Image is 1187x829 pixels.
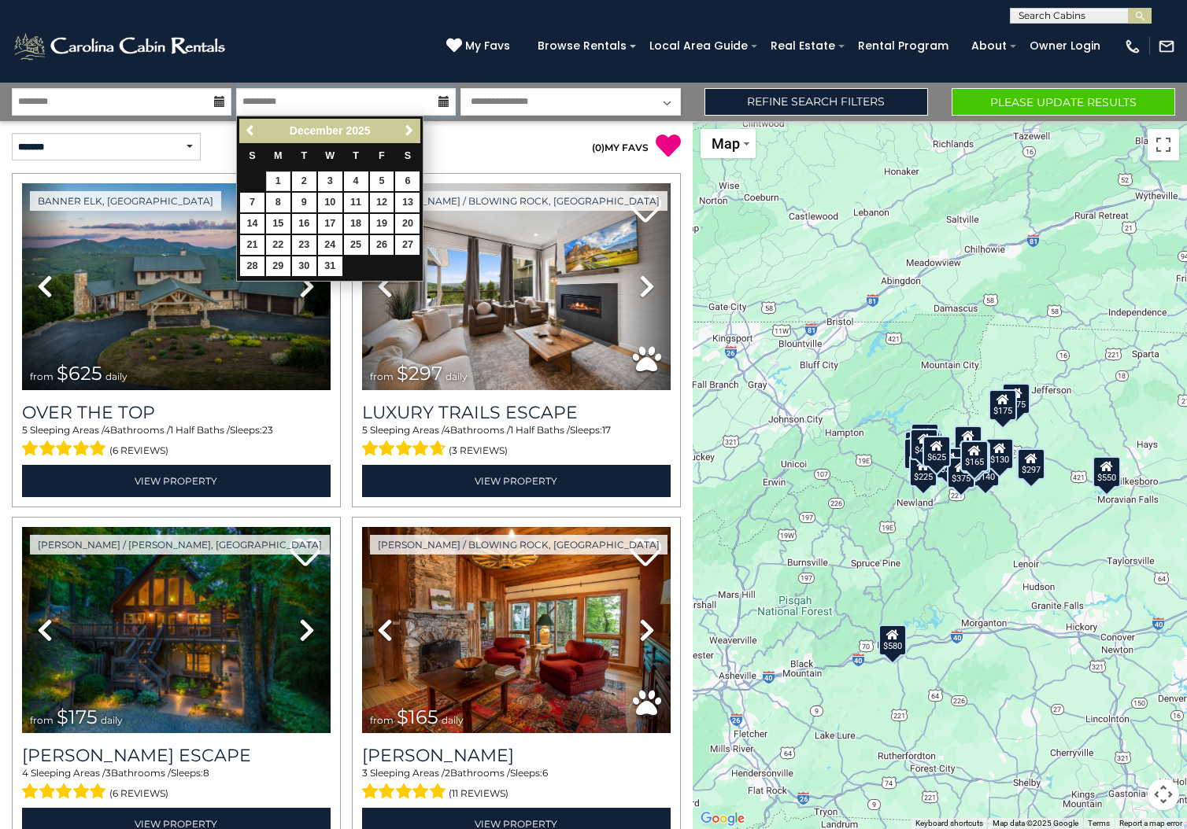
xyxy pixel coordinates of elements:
[923,436,951,467] div: $625
[444,424,450,436] span: 4
[22,767,28,779] span: 4
[318,214,342,234] a: 17
[370,171,394,191] a: 5
[395,171,420,191] a: 6
[57,706,98,728] span: $175
[362,745,671,766] a: [PERSON_NAME]
[266,256,290,276] a: 29
[362,402,671,423] a: Luxury Trails Escape
[449,783,508,804] span: (11 reviews)
[592,142,649,153] a: (0)MY FAVS
[249,150,255,161] span: Sunday
[362,423,671,461] div: Sleeping Areas / Bathrooms / Sleeps:
[510,424,570,436] span: 1 Half Baths /
[379,150,385,161] span: Friday
[22,423,331,461] div: Sleeping Areas / Bathrooms / Sleeps:
[445,767,450,779] span: 2
[850,34,956,58] a: Rental Program
[904,438,932,470] div: $230
[105,370,128,382] span: daily
[30,535,330,555] a: [PERSON_NAME] / [PERSON_NAME], [GEOGRAPHIC_DATA]
[292,171,316,191] a: 2
[993,819,1078,827] span: Map data ©2025 Google
[266,193,290,212] a: 8
[530,34,634,58] a: Browse Rentals
[595,142,601,153] span: 0
[362,183,671,390] img: thumbnail_168695581.jpeg
[395,193,420,212] a: 13
[362,465,671,497] a: View Property
[701,129,756,158] button: Change map style
[370,214,394,234] a: 19
[203,767,209,779] span: 8
[318,193,342,212] a: 10
[22,766,331,804] div: Sleeping Areas / Bathrooms / Sleeps:
[909,455,937,487] div: $225
[22,745,331,766] a: [PERSON_NAME] Escape
[362,424,368,436] span: 5
[915,818,983,829] button: Keyboard shortcuts
[370,191,667,211] a: [PERSON_NAME] / Blowing Rock, [GEOGRAPHIC_DATA]
[405,150,411,161] span: Saturday
[370,193,394,212] a: 12
[1148,129,1179,160] button: Toggle fullscreen view
[325,150,335,161] span: Wednesday
[1119,819,1182,827] a: Report a map error
[290,124,343,137] span: December
[961,442,989,473] div: $480
[449,440,508,461] span: (3 reviews)
[22,745,331,766] h3: Todd Escape
[30,714,54,726] span: from
[292,256,316,276] a: 30
[542,767,548,779] span: 6
[960,440,989,472] div: $165
[370,535,667,555] a: [PERSON_NAME] / Blowing Rock, [GEOGRAPHIC_DATA]
[292,193,316,212] a: 9
[318,171,342,191] a: 3
[947,457,975,488] div: $375
[22,402,331,423] a: Over The Top
[971,455,1000,487] div: $140
[344,171,368,191] a: 4
[57,362,102,385] span: $625
[712,135,740,152] span: Map
[362,527,671,734] img: thumbnail_163277858.jpeg
[988,389,1016,421] div: $175
[318,235,342,255] a: 24
[346,124,370,137] span: 2025
[395,235,420,255] a: 27
[318,256,342,276] a: 31
[1022,34,1108,58] a: Owner Login
[763,34,843,58] a: Real Estate
[954,426,982,457] div: $349
[292,235,316,255] a: 23
[240,235,264,255] a: 21
[344,235,368,255] a: 25
[301,150,307,161] span: Tuesday
[274,150,283,161] span: Monday
[952,88,1175,116] button: Please Update Results
[109,783,168,804] span: (6 reviews)
[362,767,368,779] span: 3
[370,235,394,255] a: 26
[1001,383,1030,414] div: $175
[30,370,54,382] span: from
[266,214,290,234] a: 15
[245,124,257,137] span: Previous
[911,423,939,455] div: $125
[362,745,671,766] h3: Azalea Hill
[344,214,368,234] a: 18
[1148,779,1179,810] button: Map camera controls
[22,183,331,390] img: thumbnail_167153549.jpeg
[370,714,394,726] span: from
[353,150,359,161] span: Thursday
[344,193,368,212] a: 11
[704,88,928,116] a: Refine Search Filters
[1124,38,1141,55] img: phone-regular-white.png
[1017,448,1045,480] div: $297
[240,214,264,234] a: 14
[22,465,331,497] a: View Property
[446,38,514,55] a: My Favs
[397,362,442,385] span: $297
